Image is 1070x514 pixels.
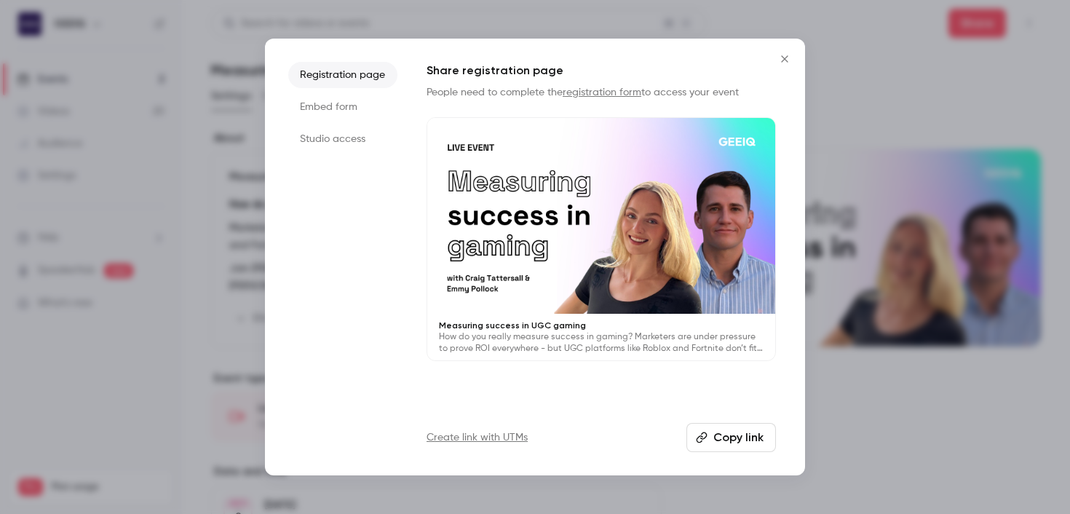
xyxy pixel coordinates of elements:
[427,117,776,361] a: Measuring success in UGC gamingHow do you really measure success in gaming? Marketers are under p...
[686,423,776,452] button: Copy link
[427,430,528,445] a: Create link with UTMs
[288,94,397,120] li: Embed form
[563,87,641,98] a: registration form
[427,62,776,79] h1: Share registration page
[439,320,764,331] p: Measuring success in UGC gaming
[770,44,799,74] button: Close
[439,331,764,355] p: How do you really measure success in gaming? Marketers are under pressure to prove ROI everywhere...
[427,85,776,100] p: People need to complete the to access your event
[288,62,397,88] li: Registration page
[288,126,397,152] li: Studio access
